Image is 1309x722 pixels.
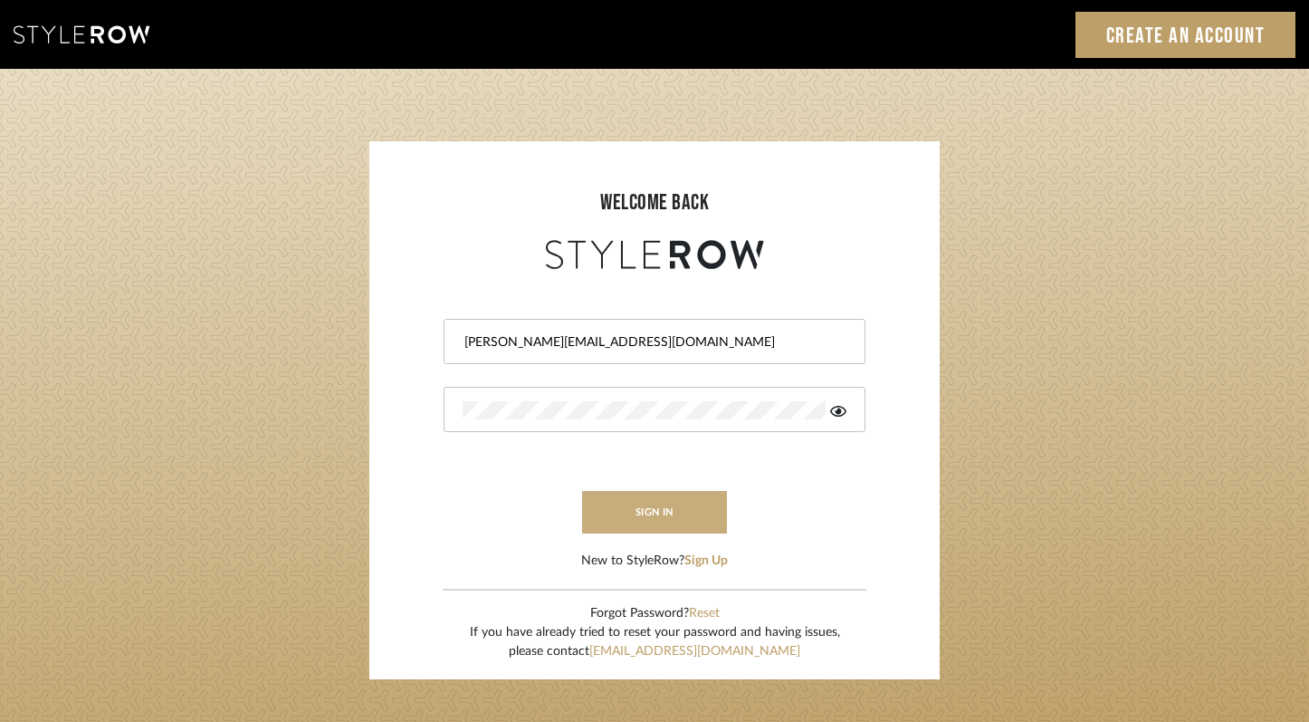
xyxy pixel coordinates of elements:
button: Reset [689,604,720,623]
div: If you have already tried to reset your password and having issues, please contact [470,623,840,661]
div: Forgot Password? [470,604,840,623]
button: sign in [582,491,727,534]
input: Email Address [463,333,842,351]
a: [EMAIL_ADDRESS][DOMAIN_NAME] [589,645,800,658]
button: Sign Up [684,552,728,571]
div: welcome back [387,187,922,219]
div: New to StyleRow? [581,552,728,571]
a: Create an Account [1075,12,1296,58]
